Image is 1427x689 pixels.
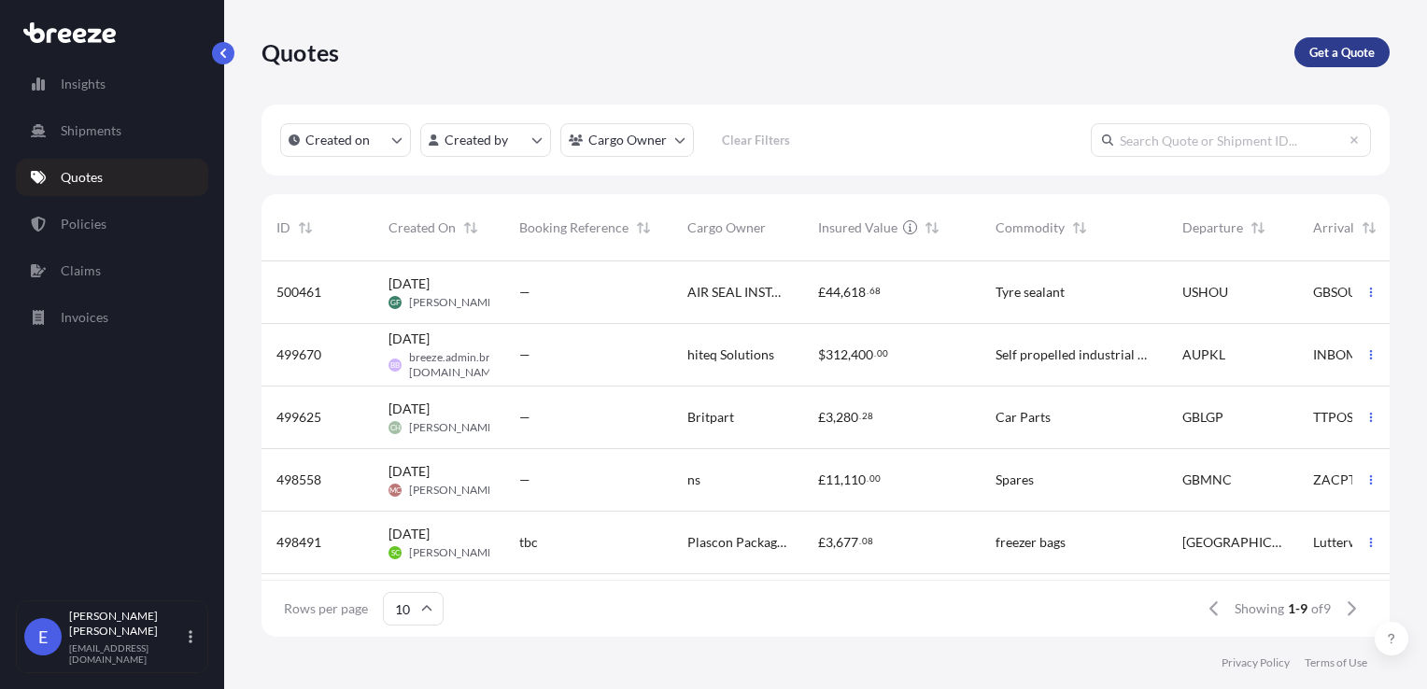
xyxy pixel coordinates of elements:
span: ID [276,218,290,237]
span: AIR SEAL INSTALLATIONS LTD. [687,283,788,302]
span: [PERSON_NAME] [409,295,498,310]
p: Claims [61,261,101,280]
button: Sort [459,217,482,239]
span: , [833,536,836,549]
a: Quotes [16,159,208,196]
span: 500461 [276,283,321,302]
span: 499670 [276,345,321,364]
span: 3 [826,411,833,424]
span: Created On [389,218,456,237]
button: Sort [921,217,943,239]
span: GBLGP [1182,408,1223,427]
span: 677 [836,536,858,549]
span: [DATE] [389,525,430,543]
span: Commodity [996,218,1065,237]
span: ZACPT [1313,471,1356,489]
span: Plascon Packaging [687,533,788,552]
span: Departure [1182,218,1243,237]
span: TTPOS [1313,408,1353,427]
span: [DATE] [389,462,430,481]
span: , [841,473,843,486]
a: Insights [16,65,208,103]
p: Clear Filters [722,131,790,149]
span: [GEOGRAPHIC_DATA] [1182,533,1283,552]
span: £ [818,411,826,424]
p: Shipments [61,121,121,140]
a: Policies [16,205,208,243]
button: createdBy Filter options [420,123,551,157]
span: AUPKL [1182,345,1225,364]
span: £ [818,536,826,549]
span: Showing [1235,599,1284,618]
span: INBOM [1313,345,1358,364]
span: . [867,288,869,294]
span: GF [390,293,401,312]
p: Created by [445,131,508,149]
p: Insights [61,75,106,93]
span: of 9 [1311,599,1331,618]
p: [EMAIL_ADDRESS][DOMAIN_NAME] [69,642,185,665]
span: Car Parts [996,408,1051,427]
span: 00 [877,350,888,357]
span: Self propelled industrial machinery [996,345,1152,364]
span: ns [687,471,700,489]
a: Shipments [16,112,208,149]
span: 11 [826,473,841,486]
span: 08 [862,538,873,544]
button: Sort [1358,217,1380,239]
span: , [841,286,843,299]
span: [PERSON_NAME] [409,483,498,498]
span: — [519,283,530,302]
span: Insured Value [818,218,897,237]
button: Sort [1068,217,1091,239]
span: [DATE] [389,274,430,293]
span: 618 [843,286,866,299]
span: [PERSON_NAME] [409,420,498,435]
p: Created on [305,131,370,149]
span: 400 [851,348,873,361]
span: [PERSON_NAME] [409,545,498,560]
a: Privacy Policy [1222,655,1290,670]
span: hiteq Solutions [687,345,774,364]
span: $ [818,348,826,361]
span: MC [389,481,401,499]
span: 28 [862,413,873,419]
span: breeze.admin.britam [DOMAIN_NAME] [409,350,512,380]
span: [DATE] [389,400,430,418]
p: [PERSON_NAME] [PERSON_NAME] [69,609,185,639]
span: USHOU [1182,283,1228,302]
span: — [519,471,530,489]
span: . [874,350,876,357]
span: tbc [519,533,538,552]
span: 00 [869,475,881,482]
span: Booking Reference [519,218,629,237]
button: Sort [294,217,317,239]
p: Policies [61,215,106,233]
p: Quotes [61,168,103,187]
span: BB [390,356,400,374]
span: 44 [826,286,841,299]
span: . [859,413,861,419]
span: GBMNC [1182,471,1232,489]
input: Search Quote or Shipment ID... [1091,123,1371,157]
p: Get a Quote [1309,43,1375,62]
span: — [519,408,530,427]
span: E [38,627,48,646]
button: Sort [1247,217,1269,239]
a: Claims [16,252,208,289]
span: , [833,411,836,424]
button: createdOn Filter options [280,123,411,157]
span: 498491 [276,533,321,552]
span: Cargo Owner [687,218,766,237]
span: . [867,475,869,482]
span: Rows per page [284,599,368,618]
span: 312 [826,348,848,361]
span: GBSOU [1313,283,1357,302]
span: Lutterworth [1313,533,1384,552]
p: Cargo Owner [588,131,667,149]
p: Invoices [61,308,108,327]
span: Spares [996,471,1034,489]
span: Arrival [1313,218,1354,237]
button: cargoOwner Filter options [560,123,694,157]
